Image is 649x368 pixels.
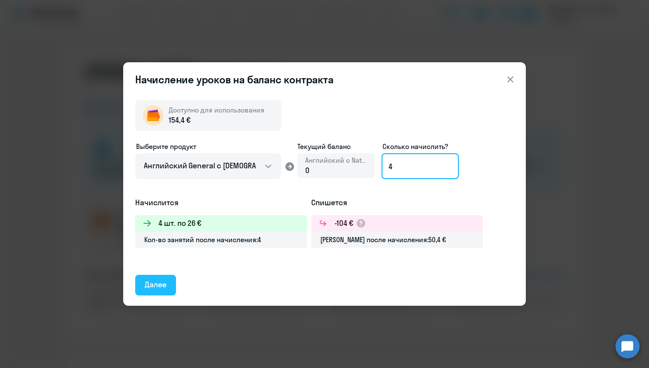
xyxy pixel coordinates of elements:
[311,231,483,248] div: [PERSON_NAME] после начисления: 50,4 €
[311,197,483,208] h5: Спишется
[143,105,164,126] img: wallet-circle.png
[158,218,201,229] h3: 4 шт. по 26 €
[305,155,367,165] span: Английский с Native
[305,165,309,175] span: 0
[169,115,191,126] span: 154,4 €
[135,275,176,295] button: Далее
[123,73,526,86] header: Начисление уроков на баланс контракта
[169,106,264,114] span: Доступно для использования
[135,231,307,248] div: Кол-во занятий после начисления: 4
[382,142,448,151] span: Сколько начислить?
[136,142,196,151] span: Выберите продукт
[297,141,375,152] span: Текущий баланс
[135,197,307,208] h5: Начислится
[334,218,353,229] h3: -104 €
[145,279,167,290] div: Далее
